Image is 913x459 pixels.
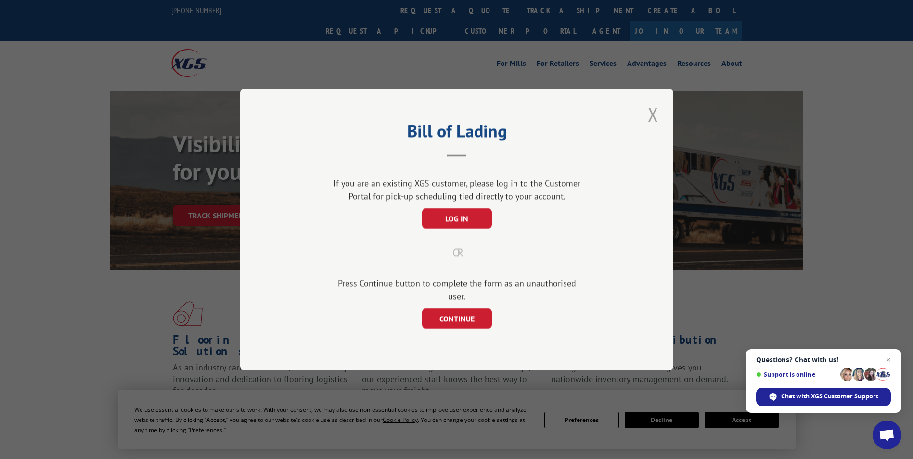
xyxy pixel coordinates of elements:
button: LOG IN [422,208,491,229]
div: Press Continue button to complete the form as an unauthorised user. [329,277,584,303]
span: Support is online [756,371,837,378]
a: LOG IN [422,215,491,223]
a: Open chat [873,421,901,449]
span: Questions? Chat with us! [756,356,891,364]
button: Close modal [645,101,661,127]
div: If you are an existing XGS customer, please log in to the Customer Portal for pick-up scheduling ... [329,177,584,203]
span: Chat with XGS Customer Support [781,392,878,401]
h2: Bill of Lading [288,124,625,142]
span: Chat with XGS Customer Support [756,388,891,406]
div: OR [288,244,625,261]
button: CONTINUE [422,308,491,329]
